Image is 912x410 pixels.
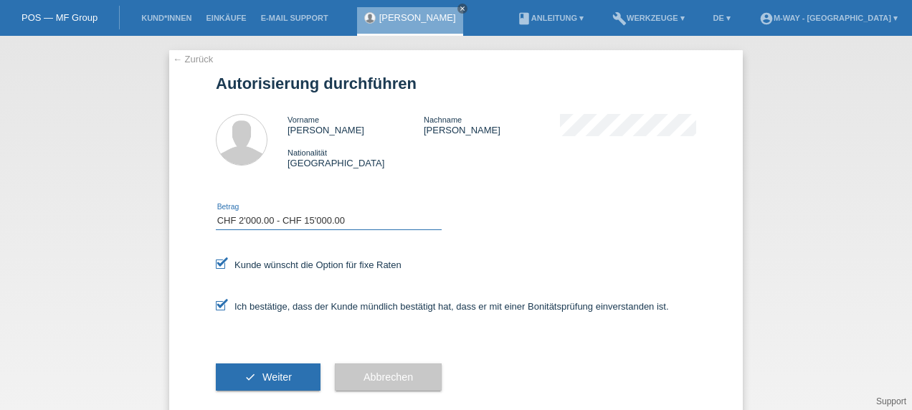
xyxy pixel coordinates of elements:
a: [PERSON_NAME] [379,12,456,23]
i: check [244,371,256,383]
a: Einkäufe [199,14,253,22]
button: Abbrechen [335,363,442,391]
span: Nachname [424,115,462,124]
label: Ich bestätige, dass der Kunde mündlich bestätigt hat, dass er mit einer Bonitätsprüfung einversta... [216,301,669,312]
i: build [612,11,627,26]
span: Weiter [262,371,292,383]
a: POS — MF Group [22,12,98,23]
a: bookAnleitung ▾ [510,14,591,22]
i: close [459,5,466,12]
div: [PERSON_NAME] [288,114,424,135]
a: ← Zurück [173,54,213,65]
span: Abbrechen [364,371,413,383]
a: buildWerkzeuge ▾ [605,14,692,22]
i: book [517,11,531,26]
span: Vorname [288,115,319,124]
a: close [457,4,467,14]
a: E-Mail Support [254,14,336,22]
a: DE ▾ [706,14,738,22]
a: Support [876,396,906,406]
span: Nationalität [288,148,327,157]
h1: Autorisierung durchführen [216,75,696,92]
button: check Weiter [216,363,320,391]
i: account_circle [759,11,774,26]
label: Kunde wünscht die Option für fixe Raten [216,259,402,270]
a: account_circlem-way - [GEOGRAPHIC_DATA] ▾ [752,14,905,22]
div: [PERSON_NAME] [424,114,560,135]
a: Kund*innen [134,14,199,22]
div: [GEOGRAPHIC_DATA] [288,147,424,168]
